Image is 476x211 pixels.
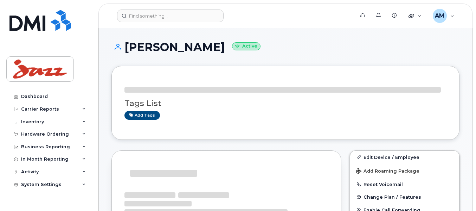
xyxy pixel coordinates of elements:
h1: [PERSON_NAME] [111,41,459,53]
a: Edit Device / Employee [350,151,459,163]
small: Active [232,42,260,50]
button: Add Roaming Package [350,163,459,178]
span: Add Roaming Package [356,168,419,175]
a: Add tags [124,111,160,120]
span: Change Plan / Features [364,194,421,200]
button: Reset Voicemail [350,178,459,191]
button: Change Plan / Features [350,191,459,203]
h3: Tags List [124,99,446,108]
